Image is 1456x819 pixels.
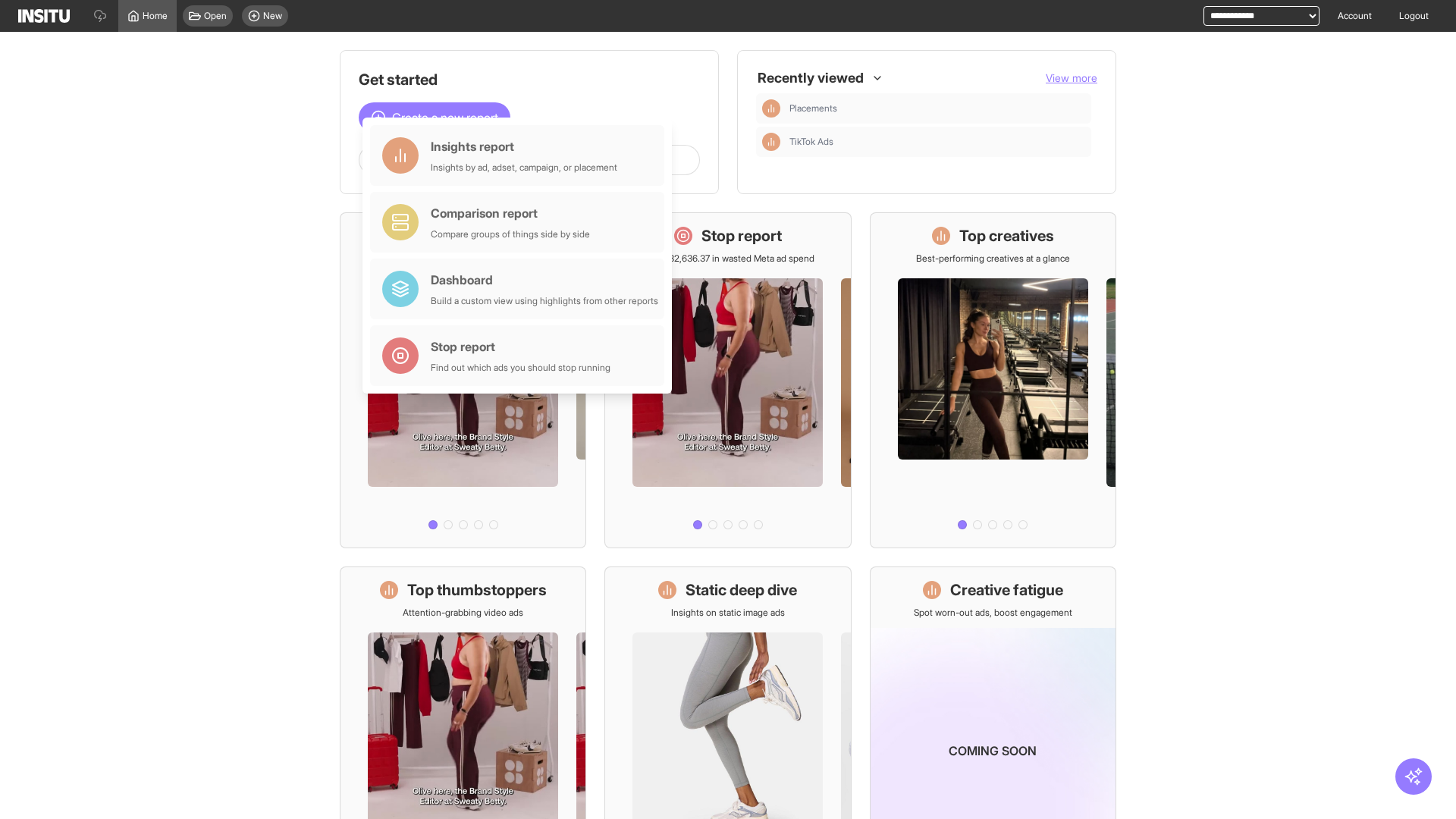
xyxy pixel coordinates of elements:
[789,136,833,148] span: TikTok Ads
[701,225,782,246] h1: Stop report
[359,69,700,90] h1: Get started
[916,253,1070,265] p: Best-performing creatives at a glance
[431,337,610,356] div: Stop report
[1046,71,1097,86] button: View more
[18,9,70,23] img: Logo
[789,102,1085,115] span: Placements
[340,212,586,548] a: What's live nowSee all active ads instantly
[762,133,780,151] div: Insights
[407,579,547,601] h1: Top thumbstoppers
[431,204,590,222] div: Comparison report
[359,102,510,133] button: Create a new report
[403,607,523,619] p: Attention-grabbing video ads
[789,136,1085,148] span: TikTok Ads
[789,102,837,115] span: Placements
[671,607,785,619] p: Insights on static image ads
[431,162,617,174] div: Insights by ad, adset, campaign, or placement
[431,137,617,155] div: Insights report
[431,362,610,374] div: Find out which ads you should stop running
[686,579,797,601] h1: Static deep dive
[431,295,658,307] div: Build a custom view using highlights from other reports
[392,108,498,127] span: Create a new report
[604,212,851,548] a: Stop reportSave £32,636.37 in wasted Meta ad spend
[762,99,780,118] div: Insights
[204,10,227,22] span: Open
[959,225,1054,246] h1: Top creatives
[143,10,168,22] span: Home
[431,228,590,240] div: Compare groups of things side by side
[263,10,282,22] span: New
[1046,71,1097,84] span: View more
[870,212,1116,548] a: Top creativesBest-performing creatives at a glance
[642,253,814,265] p: Save £32,636.37 in wasted Meta ad spend
[431,271,658,289] div: Dashboard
